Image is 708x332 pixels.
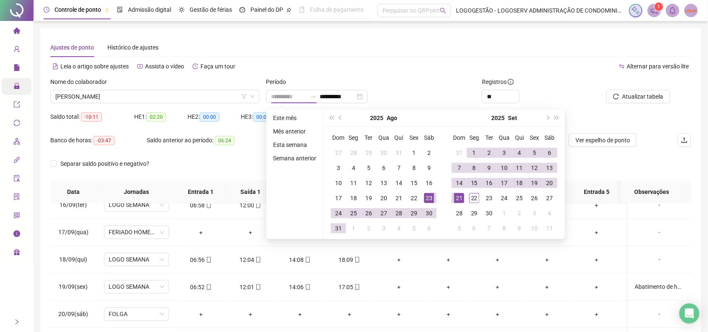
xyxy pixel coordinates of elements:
[226,180,275,204] th: Saída 1
[482,160,497,175] td: 2025-09-09
[361,160,376,175] td: 2025-08-05
[109,308,164,321] span: FOLGA
[685,4,698,17] img: 2423
[482,130,497,145] th: Ter
[484,208,495,218] div: 30
[469,163,479,173] div: 8
[627,187,677,196] span: Observações
[454,148,464,158] div: 31
[331,255,367,264] div: 18:09
[55,6,101,13] span: Controle de ponto
[232,228,268,237] div: +
[81,112,102,122] span: -10:11
[527,160,542,175] td: 2025-09-12
[512,145,527,160] td: 2025-09-04
[349,223,359,233] div: 1
[409,193,419,203] div: 22
[60,63,129,70] span: Leia o artigo sobre ajustes
[454,208,464,218] div: 28
[454,193,464,203] div: 21
[512,130,527,145] th: Qui
[619,63,625,69] span: swap
[527,175,542,191] td: 2025-09-19
[497,191,512,206] td: 2025-09-24
[346,206,361,221] td: 2025-08-25
[270,113,320,123] li: Este mês
[452,130,467,145] th: Dom
[364,193,374,203] div: 19
[346,160,361,175] td: 2025-08-04
[542,191,557,206] td: 2025-09-27
[515,193,525,203] div: 25
[349,208,359,218] div: 25
[44,7,49,13] span: clock-circle
[96,180,176,204] th: Jornadas
[469,148,479,158] div: 1
[454,223,464,233] div: 5
[484,163,495,173] div: 9
[572,180,622,204] th: Entrada 5
[190,6,232,13] span: Gestão de férias
[467,145,482,160] td: 2025-09-01
[364,178,374,188] div: 12
[50,180,96,204] th: Data
[484,223,495,233] div: 7
[376,130,391,145] th: Qua
[512,206,527,221] td: 2025-10-02
[422,145,437,160] td: 2025-08-02
[13,153,20,170] span: api
[13,60,20,77] span: file
[530,223,540,233] div: 10
[391,130,406,145] th: Qui
[134,112,187,122] div: HE 1:
[333,163,344,173] div: 3
[515,178,525,188] div: 18
[145,63,184,70] span: Assista o vídeo
[406,160,422,175] td: 2025-08-08
[482,221,497,236] td: 2025-10-07
[331,206,346,221] td: 2025-08-24
[424,208,434,218] div: 30
[627,63,689,70] span: Alternar para versão lite
[679,303,700,324] div: Open Intercom Messenger
[467,221,482,236] td: 2025-10-06
[542,160,557,175] td: 2025-09-13
[183,201,219,210] div: 06:58
[117,7,123,13] span: file-done
[508,79,514,85] span: info-circle
[422,175,437,191] td: 2025-08-16
[545,163,555,173] div: 13
[349,163,359,173] div: 4
[391,175,406,191] td: 2025-08-14
[13,208,20,225] span: qrcode
[200,112,219,122] span: 00:00
[13,134,20,151] span: apartment
[361,145,376,160] td: 2025-07-29
[349,178,359,188] div: 11
[193,63,198,69] span: history
[406,221,422,236] td: 2025-09-05
[60,202,87,209] span: 16/09(ter)
[545,148,555,158] div: 6
[187,112,241,122] div: HE 2:
[620,180,683,204] th: Observações
[376,221,391,236] td: 2025-09-03
[452,175,467,191] td: 2025-09-14
[500,193,510,203] div: 24
[394,208,404,218] div: 28
[467,175,482,191] td: 2025-09-15
[409,223,419,233] div: 5
[200,63,235,70] span: Faça um tour
[270,140,320,150] li: Esta semana
[364,163,374,173] div: 5
[13,24,20,40] span: home
[469,223,479,233] div: 6
[422,221,437,236] td: 2025-09-06
[13,116,20,133] span: sync
[424,223,434,233] div: 6
[543,110,552,126] button: next-year
[512,160,527,175] td: 2025-09-11
[467,130,482,145] th: Seg
[452,206,467,221] td: 2025-09-28
[500,148,510,158] div: 3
